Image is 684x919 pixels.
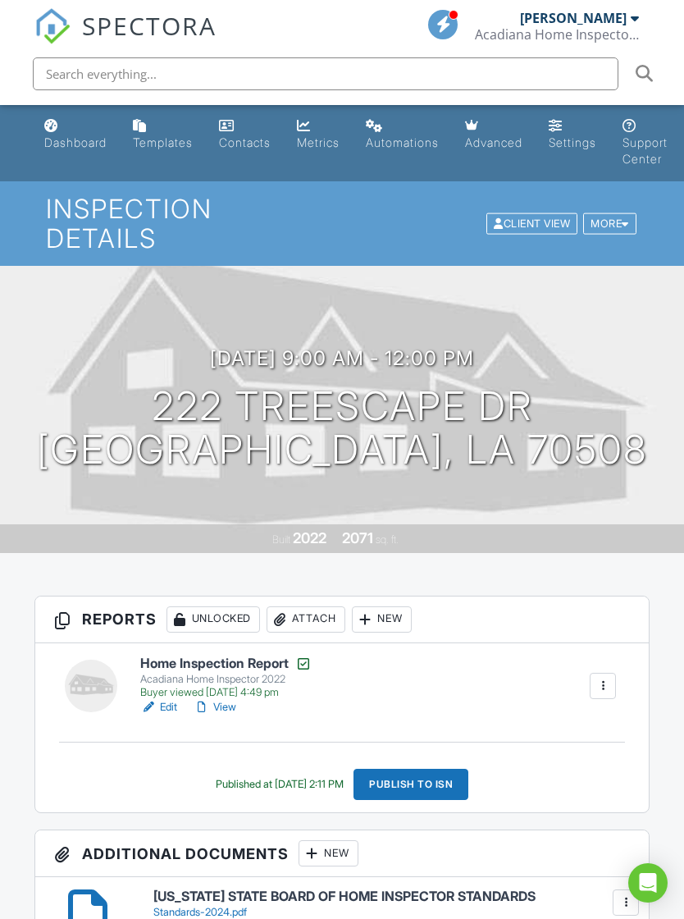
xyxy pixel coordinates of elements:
[126,112,199,158] a: Templates
[44,135,107,149] div: Dashboard
[216,778,344,791] div: Published at [DATE] 2:11 PM
[46,194,638,252] h1: Inspection Details
[342,529,373,546] div: 2071
[219,135,271,149] div: Contacts
[267,606,345,633] div: Attach
[583,213,636,235] div: More
[475,26,639,43] div: Acadiana Home Inspectors
[140,699,177,716] a: Edit
[212,112,277,158] a: Contacts
[153,889,629,904] h6: [US_STATE] STATE BOARD OF HOME INSPECTOR STANDARDS
[520,10,627,26] div: [PERSON_NAME]
[35,597,650,643] h3: Reports
[299,840,358,866] div: New
[37,385,647,472] h1: 222 Treescape Dr [GEOGRAPHIC_DATA], LA 70508
[352,606,412,633] div: New
[140,656,312,672] h6: Home Inspection Report
[359,112,445,158] a: Automations (Basic)
[293,529,326,546] div: 2022
[628,863,668,903] div: Open Intercom Messenger
[353,769,468,800] div: Publish to ISN
[366,135,439,149] div: Automations
[153,906,629,919] div: Standards-2024.pdf
[34,22,217,57] a: SPECTORA
[140,673,312,686] div: Acadiana Home Inspector 2022
[35,830,650,877] h3: Additional Documents
[140,686,312,699] div: Buyer viewed [DATE] 4:49 pm
[38,112,113,158] a: Dashboard
[616,112,674,175] a: Support Center
[297,135,340,149] div: Metrics
[140,656,312,700] a: Home Inspection Report Acadiana Home Inspector 2022 Buyer viewed [DATE] 4:49 pm
[486,213,577,235] div: Client View
[376,533,399,546] span: sq. ft.
[210,347,474,369] h3: [DATE] 9:00 am - 12:00 pm
[622,135,668,166] div: Support Center
[458,112,529,158] a: Advanced
[465,135,522,149] div: Advanced
[34,8,71,44] img: The Best Home Inspection Software - Spectora
[549,135,596,149] div: Settings
[82,8,217,43] span: SPECTORA
[272,533,290,546] span: Built
[290,112,346,158] a: Metrics
[33,57,618,90] input: Search everything...
[542,112,603,158] a: Settings
[166,606,260,633] div: Unlocked
[485,217,581,229] a: Client View
[194,699,236,716] a: View
[133,135,193,149] div: Templates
